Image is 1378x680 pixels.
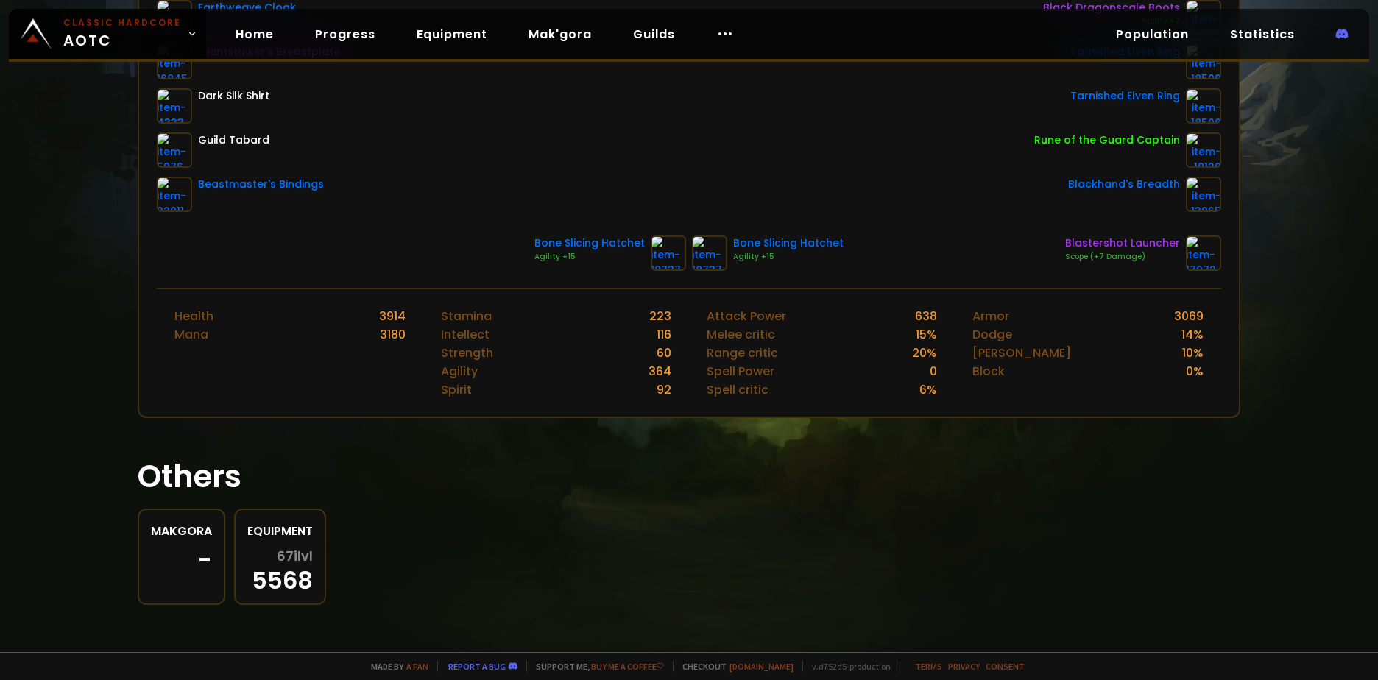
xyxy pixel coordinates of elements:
a: Privacy [948,661,980,672]
div: 92 [657,380,671,399]
div: Strength [441,344,493,362]
div: 14 % [1181,325,1204,344]
a: [DOMAIN_NAME] [729,661,794,672]
a: Statistics [1218,19,1307,49]
div: Blastershot Launcher [1065,235,1180,251]
div: Agility [441,362,478,380]
div: Intellect [441,325,490,344]
span: Checkout [673,661,794,672]
span: Support me, [526,661,664,672]
img: item-13965 [1186,177,1221,212]
div: 223 [649,307,671,325]
div: Rune of the Guard Captain [1034,132,1180,148]
div: Melee critic [707,325,775,344]
div: Scope (+7 Damage) [1065,251,1180,263]
div: 0 [930,362,937,380]
a: Equipment [405,19,499,49]
div: Range critic [707,344,778,362]
div: Guild Tabard [198,132,269,148]
div: - [151,549,212,571]
a: Classic HardcoreAOTC [9,9,206,59]
div: Bone Slicing Hatchet [733,235,844,251]
div: 6 % [919,380,937,399]
a: a fan [406,661,428,672]
div: Makgora [151,522,212,540]
a: Buy me a coffee [591,661,664,672]
small: Classic Hardcore [63,16,181,29]
img: item-17072 [1186,235,1221,271]
div: 3069 [1174,307,1204,325]
img: item-22011 [157,177,192,212]
a: Makgora- [138,509,225,605]
div: 364 [649,362,671,380]
a: Consent [986,661,1025,672]
a: Guilds [621,19,687,49]
div: [PERSON_NAME] [972,344,1071,362]
a: Equipment67ilvl5568 [234,509,326,605]
img: item-18737 [651,235,686,271]
a: Report a bug [448,661,506,672]
div: Stamina [441,307,492,325]
div: Equipment [247,522,313,540]
div: Block [972,362,1005,380]
div: 3914 [379,307,406,325]
div: Tarnished Elven Ring [1070,88,1180,104]
div: Spell critic [707,380,768,399]
div: 638 [915,307,937,325]
div: Agility +15 [733,251,844,263]
img: item-19120 [1186,132,1221,168]
a: Mak'gora [517,19,604,49]
span: 67 ilvl [277,549,313,564]
div: Armor [972,307,1009,325]
div: 20 % [912,344,937,362]
div: 60 [657,344,671,362]
div: Beastmaster's Bindings [198,177,324,192]
a: Home [224,19,286,49]
img: item-4333 [157,88,192,124]
div: Health [174,307,213,325]
img: item-18737 [692,235,727,271]
a: Population [1104,19,1201,49]
a: Progress [303,19,387,49]
div: Dodge [972,325,1012,344]
div: Blackhand's Breadth [1068,177,1180,192]
span: AOTC [63,16,181,52]
div: Mana [174,325,208,344]
div: Dark Silk Shirt [198,88,269,104]
span: Made by [362,661,428,672]
div: 116 [657,325,671,344]
span: v. d752d5 - production [802,661,891,672]
h1: Others [138,453,1240,500]
img: item-5976 [157,132,192,168]
div: 0 % [1186,362,1204,380]
img: item-16845 [157,44,192,79]
div: Attack Power [707,307,786,325]
div: Spirit [441,380,472,399]
div: 3180 [380,325,406,344]
div: Agility +15 [534,251,645,263]
div: 10 % [1182,344,1204,362]
div: Spell Power [707,362,774,380]
div: 15 % [916,325,937,344]
div: Bone Slicing Hatchet [534,235,645,251]
img: item-18500 [1186,88,1221,124]
div: 5568 [247,549,313,592]
a: Terms [915,661,942,672]
img: item-18500 [1186,44,1221,79]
